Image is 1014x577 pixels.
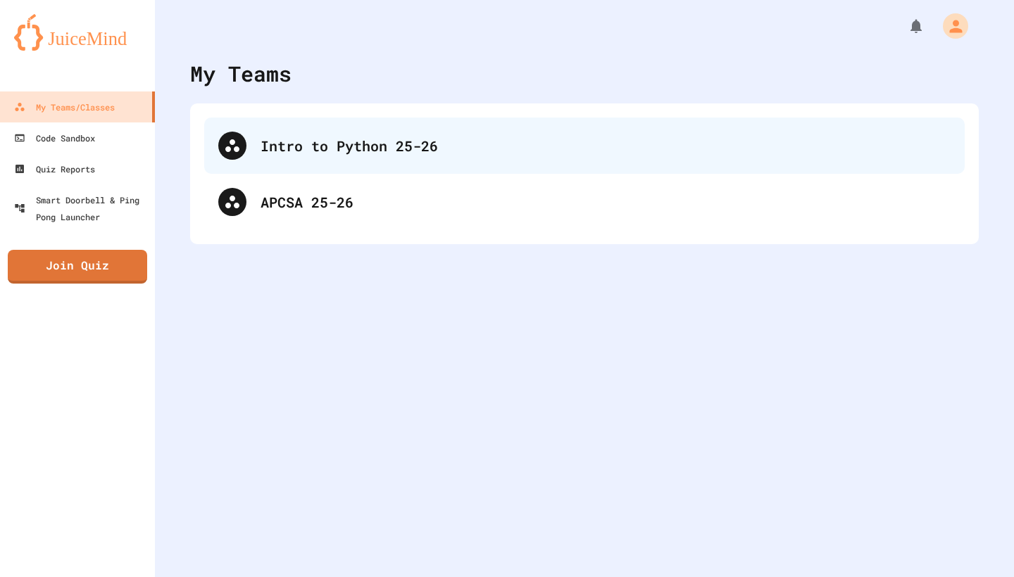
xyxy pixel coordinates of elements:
[14,160,95,177] div: Quiz Reports
[882,14,928,38] div: My Notifications
[261,135,951,156] div: Intro to Python 25-26
[14,191,149,225] div: Smart Doorbell & Ping Pong Launcher
[204,174,965,230] div: APCSA 25-26
[8,250,147,284] a: Join Quiz
[204,118,965,174] div: Intro to Python 25-26
[14,99,115,115] div: My Teams/Classes
[190,58,292,89] div: My Teams
[928,10,972,42] div: My Account
[261,191,951,213] div: APCSA 25-26
[14,129,95,146] div: Code Sandbox
[14,14,141,51] img: logo-orange.svg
